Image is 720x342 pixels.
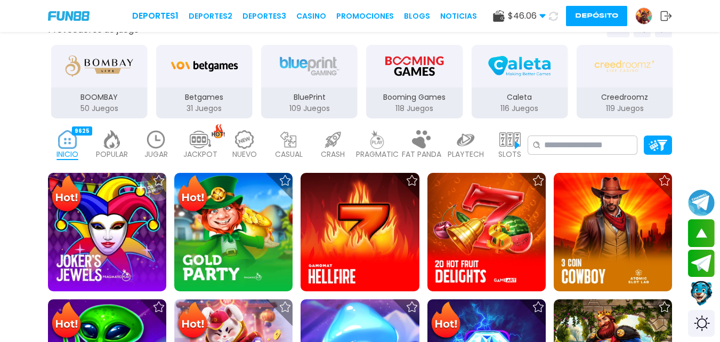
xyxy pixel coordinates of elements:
[56,149,78,160] p: INICIO
[232,149,257,160] p: NUEVO
[189,11,232,22] a: Deportes2
[296,11,326,22] a: CASINO
[321,149,345,160] p: CRASH
[57,130,78,149] img: home_active.webp
[427,173,546,291] img: 20 Hot Fruit Delights
[688,189,715,217] button: Join telegram channel
[242,11,286,22] a: Deportes3
[171,51,238,81] img: Betgames
[498,149,521,160] p: SLOTS
[101,130,123,149] img: popular_light.webp
[595,51,654,81] img: Creedroomz
[47,44,152,120] button: BOOMBAY
[145,130,167,149] img: recent_light.webp
[261,103,358,114] p: 109 Juegos
[688,310,715,337] div: Switch theme
[381,51,448,81] img: Booming Games
[51,103,148,114] p: 50 Juegos
[152,44,257,120] button: Betgames
[572,44,677,120] button: Creedroomz
[688,280,715,307] button: Contact customer service
[471,92,568,103] p: Caleta
[366,103,463,114] p: 118 Juegos
[508,10,546,22] span: $ 46.06
[49,174,84,216] img: Hot
[212,124,225,138] img: hot
[156,92,253,103] p: Betgames
[455,130,476,149] img: playtech_light.webp
[428,300,463,342] img: Hot
[276,51,343,81] img: BluePrint
[467,44,572,120] button: Caleta
[366,92,463,103] p: Booming Games
[636,8,652,24] img: Avatar
[356,149,399,160] p: PRAGMATIC
[402,149,441,160] p: FAT PANDA
[471,103,568,114] p: 116 Juegos
[362,44,467,120] button: Booming Games
[301,173,419,291] img: Hellfire
[234,130,255,149] img: new_light.webp
[448,149,484,160] p: PLAYTECH
[404,11,430,22] a: BLOGS
[411,130,432,149] img: fat_panda_light.webp
[576,103,673,114] p: 119 Juegos
[175,300,210,342] img: Hot
[278,130,300,149] img: casual_light.webp
[132,10,179,22] a: Deportes1
[499,130,521,149] img: slots_light.webp
[51,92,148,103] p: BOOMBAY
[566,6,627,26] button: Depósito
[275,149,303,160] p: CASUAL
[261,92,358,103] p: BluePrint
[688,219,715,247] button: scroll up
[649,140,667,151] img: Platform Filter
[367,130,388,149] img: pragmatic_light.webp
[576,92,673,103] p: Creedroomz
[66,51,133,81] img: BOOMBAY
[48,11,90,20] img: Company Logo
[688,250,715,277] button: Join telegram
[49,300,84,342] img: Hot
[156,103,253,114] p: 31 Juegos
[96,149,128,160] p: POPULAR
[72,126,92,136] div: 9625
[635,7,660,25] a: Avatar
[174,173,293,291] img: Gold Party
[486,51,553,81] img: Caleta
[190,130,211,149] img: jackpot_light.webp
[322,130,344,149] img: crash_light.webp
[144,149,168,160] p: JUGAR
[440,11,477,22] a: NOTICIAS
[48,24,139,35] button: Proveedores de juego
[336,11,394,22] a: Promociones
[183,149,217,160] p: JACKPOT
[175,174,210,216] img: Hot
[554,173,672,291] img: 3 Coin Cowboy
[257,44,362,120] button: BluePrint
[48,173,166,291] img: Joker's Jewels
